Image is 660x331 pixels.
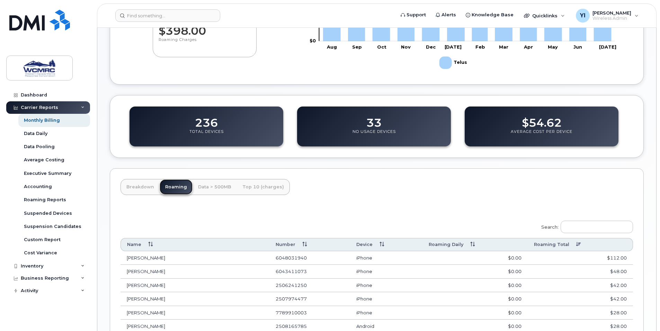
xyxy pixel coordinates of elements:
td: [PERSON_NAME] [121,292,269,306]
dd: $398.00 [159,18,251,37]
p: Average Cost Per Device [511,129,572,142]
td: 7789910003 [269,306,350,320]
tspan: [DATE] [444,44,462,50]
a: Breakdown [121,179,160,195]
tspan: Oct [377,44,386,50]
span: [PERSON_NAME] [592,10,631,16]
td: [PERSON_NAME] [121,279,269,292]
td: [PERSON_NAME] [121,265,269,279]
label: Search: [537,216,633,236]
dd: $54.62 [522,110,562,129]
p: No Usage Devices [353,129,396,142]
td: iPhone [350,265,422,279]
span: YI [580,11,586,20]
dd: 33 [366,110,382,129]
td: $42.00 [528,279,633,292]
p: Roaming Charges [159,37,251,50]
a: Knowledge Base [461,8,518,22]
a: Data > 500MB [193,179,237,195]
th: Device: activate to sort column ascending [350,238,422,251]
td: iPhone [350,279,422,292]
td: $0.00 [422,279,528,292]
a: Roaming [160,179,193,195]
td: $48.00 [528,265,633,279]
tspan: Nov [401,44,411,50]
span: Wireless Admin [592,16,631,21]
td: $28.00 [528,306,633,320]
tspan: Apr [524,44,533,50]
td: $42.00 [528,292,633,306]
td: [PERSON_NAME] [121,251,269,265]
a: Top 10 (charges) [237,179,289,195]
a: Support [396,8,431,22]
td: 6048031940 [269,251,350,265]
td: 6043411073 [269,265,350,279]
tspan: Mar [499,44,508,50]
span: Knowledge Base [472,11,514,18]
th: Roaming Total: activate to sort column ascending [528,238,633,251]
input: Find something... [115,9,220,22]
td: 2507974477 [269,292,350,306]
input: Search: [561,221,633,233]
tspan: Sep [352,44,362,50]
td: $0.00 [422,292,528,306]
td: iPhone [350,251,422,265]
g: Legend [439,54,468,72]
tspan: $0 [310,38,316,43]
th: Number: activate to sort column ascending [269,238,350,251]
td: iPhone [350,306,422,320]
div: Yana Ingelsman [571,9,643,23]
g: Telus [439,54,468,72]
span: Quicklinks [532,13,558,18]
td: 2506241250 [269,279,350,292]
span: Alerts [442,11,456,18]
span: Support [407,11,426,18]
tspan: Jun [573,44,582,50]
th: Name: activate to sort column ascending [121,238,269,251]
th: Roaming Daily: activate to sort column ascending [422,238,528,251]
td: [PERSON_NAME] [121,306,269,320]
tspan: Aug [326,44,337,50]
dd: 236 [195,110,218,129]
tspan: May [548,44,558,50]
td: $0.00 [422,306,528,320]
p: Total Devices [189,129,224,142]
div: Quicklinks [519,9,570,23]
td: $0.00 [422,251,528,265]
td: $112.00 [528,251,633,265]
td: iPhone [350,292,422,306]
a: Alerts [431,8,461,22]
td: $0.00 [422,265,528,279]
tspan: Feb [475,44,485,50]
tspan: [DATE] [599,44,616,50]
tspan: Dec [426,44,436,50]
